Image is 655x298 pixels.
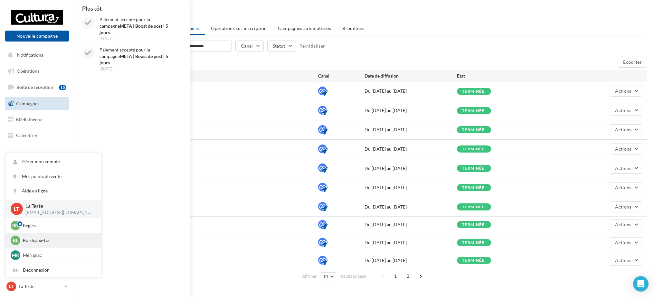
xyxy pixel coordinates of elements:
span: Afficher [302,273,317,279]
div: terminée [462,109,485,113]
button: Réinitialiser [299,43,325,49]
div: terminée [462,128,485,132]
span: Bg [13,222,19,229]
button: Actions [610,124,642,135]
button: Actions [610,182,642,193]
span: Calendrier [16,133,38,138]
span: Envoyée par un autre utilisateur [87,112,318,117]
div: Nom [87,73,318,79]
div: terminée [462,258,485,263]
p: La Teste [19,283,62,290]
span: Actions [615,107,631,113]
span: Brouillons [342,25,365,31]
a: Médiathèque [4,113,70,126]
a: Campagnes [4,97,70,110]
span: Actions [615,146,631,152]
span: Actions [615,127,631,132]
span: Envoyée par un autre utilisateur [87,131,318,137]
button: Statut [267,41,296,51]
div: Du [DATE] au [DATE] [365,107,457,114]
a: Aide en ligne [5,184,101,198]
span: LT [9,283,14,290]
button: Actions [610,86,642,97]
span: Envoyée par un autre utilisateur [87,208,318,214]
button: Nouvelle campagne [5,31,69,42]
span: Envoyée par un autre utilisateur [87,244,318,249]
button: Actions [610,144,642,154]
span: Operations sur inscription [211,25,267,31]
span: 1 [390,271,401,281]
button: 10 [320,272,337,281]
span: Actions [615,204,631,210]
button: Actions [610,219,642,230]
p: [EMAIL_ADDRESS][DOMAIN_NAME] [25,210,91,216]
span: Opérations [17,68,39,74]
div: Du [DATE] au [DATE] [365,204,457,210]
span: Actions [615,185,631,190]
div: terminée [462,186,485,190]
div: Du [DATE] au [DATE] [365,184,457,191]
span: Campagnes automatisées [278,25,331,31]
span: Envoyée par un autre utilisateur [87,92,318,98]
p: Mérignac [23,252,94,258]
div: État [457,73,549,79]
a: Boîte de réception10 [4,80,70,94]
p: La Teste [25,202,91,210]
span: Actions [615,240,631,245]
button: Actions [610,201,642,212]
span: Médiathèque [16,116,43,122]
div: Du [DATE] au [DATE] [365,257,457,264]
div: terminée [462,147,485,151]
span: Mr [12,252,19,258]
span: Notifications [17,52,43,58]
div: Du [DATE] au [DATE] [365,146,457,152]
div: terminée [462,89,485,94]
span: Envoyée par un autre utilisateur [87,189,318,194]
button: Notifications [4,48,68,62]
div: terminée [462,223,485,227]
span: Actions [615,222,631,227]
span: Envoyée par un autre utilisateur [87,170,318,175]
a: LT La Teste [5,280,69,293]
a: Opérations [4,64,70,78]
span: 2 [403,271,413,281]
button: Exporter [618,57,647,68]
p: Bordeaux-Lac [23,237,94,244]
button: Actions [610,255,642,266]
div: Du [DATE] au [DATE] [365,165,457,172]
span: BL [13,237,18,244]
span: Actions [615,257,631,263]
a: Gérer mon compte [5,154,101,169]
div: Du [DATE] au [DATE] [365,239,457,246]
div: terminée [462,166,485,171]
div: Du [DATE] au [DATE] [365,126,457,133]
p: Bègles [23,222,94,229]
span: résultats/page [340,273,366,279]
span: LT [14,205,20,213]
span: 10 [323,274,328,279]
div: 10 [59,85,66,90]
span: Envoyée par un autre utilisateur [87,150,318,156]
a: Mes points de vente [5,169,101,184]
div: Open Intercom Messenger [633,276,649,292]
a: Calendrier [4,129,70,142]
span: Boîte de réception [16,84,53,90]
div: Canal [318,73,365,79]
button: Actions [610,237,642,248]
div: Du [DATE] au [DATE] [365,221,457,228]
button: Canal [235,41,264,51]
div: Date de diffusion [365,73,457,79]
div: terminée [462,205,485,209]
div: Du [DATE] au [DATE] [365,88,457,94]
div: Mes campagnes [82,10,647,20]
button: Actions [610,105,642,116]
span: Actions [615,165,631,171]
div: terminée [462,241,485,245]
div: Déconnexion [5,263,101,277]
button: Actions [610,163,642,174]
span: Actions [615,88,631,94]
span: Campagnes [16,101,39,106]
